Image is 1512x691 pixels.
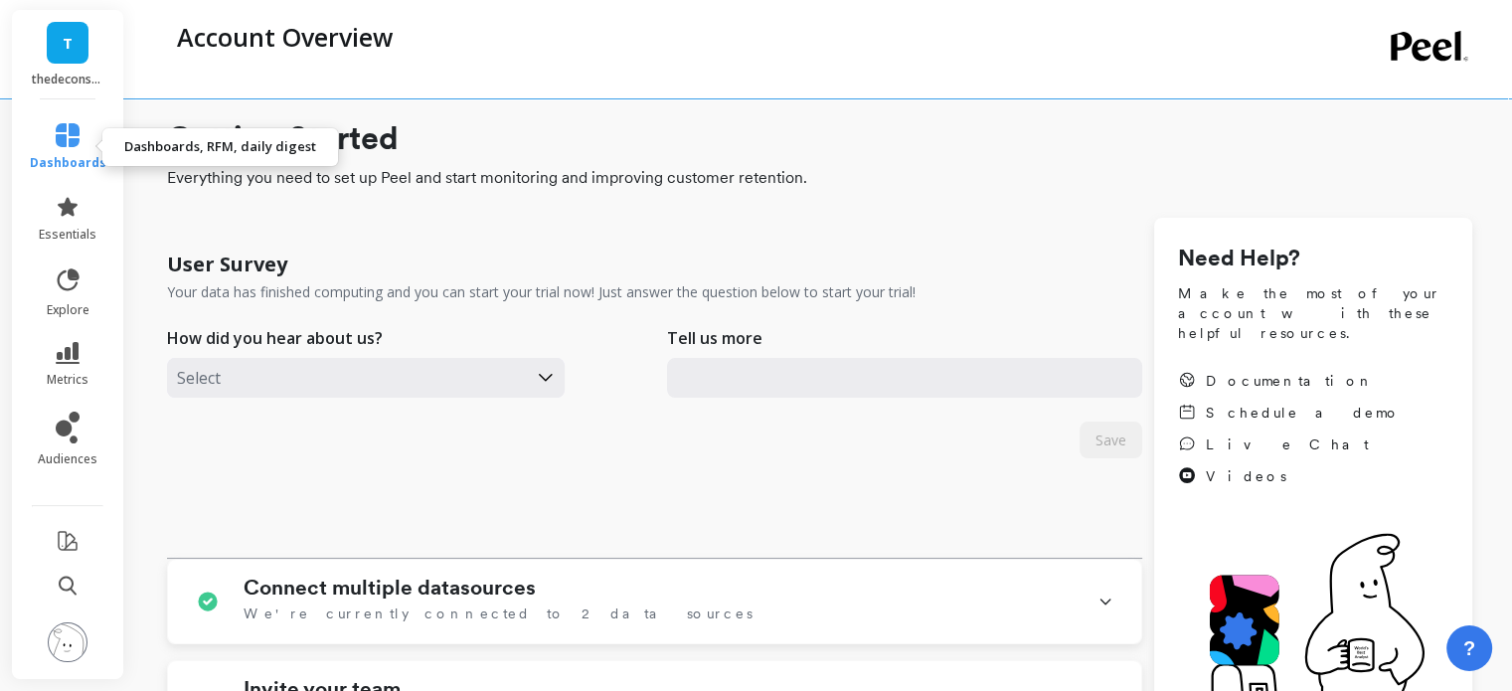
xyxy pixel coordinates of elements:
[47,302,89,318] span: explore
[1178,466,1401,486] a: Videos
[1178,242,1448,275] h1: Need Help?
[1446,625,1492,671] button: ?
[1206,371,1375,391] span: Documentation
[667,326,762,350] p: Tell us more
[167,114,1472,162] h1: Getting Started
[47,372,88,388] span: metrics
[1206,466,1286,486] span: Videos
[48,622,87,662] img: profile picture
[1463,634,1475,662] span: ?
[1206,434,1369,454] span: Live Chat
[244,576,536,600] h1: Connect multiple datasources
[39,227,96,243] span: essentials
[1178,371,1401,391] a: Documentation
[244,604,753,623] span: We're currently connected to 2 data sources
[1206,403,1401,423] span: Schedule a demo
[1178,283,1448,343] span: Make the most of your account with these helpful resources.
[63,32,73,55] span: T
[1178,403,1401,423] a: Schedule a demo
[167,166,1472,190] span: Everything you need to set up Peel and start monitoring and improving customer retention.
[167,326,383,350] p: How did you hear about us?
[167,251,287,278] h1: User Survey
[30,155,106,171] span: dashboards
[167,282,916,302] p: Your data has finished computing and you can start your trial now! Just answer the question below...
[38,451,97,467] span: audiences
[32,72,104,87] p: thedeconstruct
[177,20,393,54] p: Account Overview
